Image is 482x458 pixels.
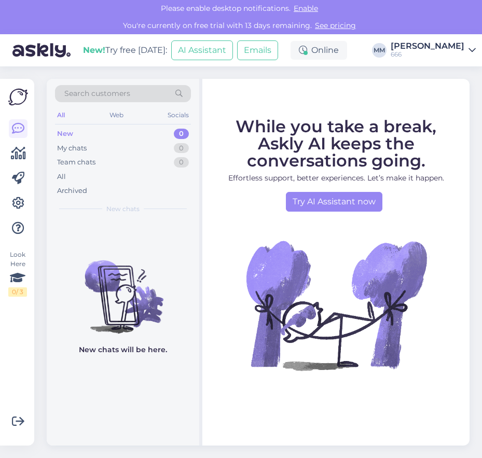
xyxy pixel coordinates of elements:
[47,242,199,335] img: No chats
[391,42,476,59] a: [PERSON_NAME]666
[286,192,382,212] a: Try AI Assistant now
[57,186,87,196] div: Archived
[171,40,233,60] button: AI Assistant
[107,108,126,122] div: Web
[391,42,464,50] div: [PERSON_NAME]
[391,50,464,59] div: 666
[174,129,189,139] div: 0
[106,204,140,214] span: New chats
[291,4,321,13] span: Enable
[243,212,430,398] img: No Chat active
[174,143,189,154] div: 0
[64,88,130,99] span: Search customers
[83,45,105,55] b: New!
[57,157,95,168] div: Team chats
[174,157,189,168] div: 0
[57,172,66,182] div: All
[237,40,278,60] button: Emails
[236,116,436,171] span: While you take a break, Askly AI keeps the conversations going.
[79,344,167,355] p: New chats will be here.
[8,287,27,297] div: 0 / 3
[372,43,387,58] div: MM
[83,44,167,57] div: Try free [DATE]:
[312,21,359,30] a: See pricing
[8,87,28,107] img: Askly Logo
[212,173,460,184] p: Effortless support, better experiences. Let’s make it happen.
[8,250,27,297] div: Look Here
[166,108,191,122] div: Socials
[55,108,67,122] div: All
[57,129,73,139] div: New
[291,41,347,60] div: Online
[57,143,87,154] div: My chats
